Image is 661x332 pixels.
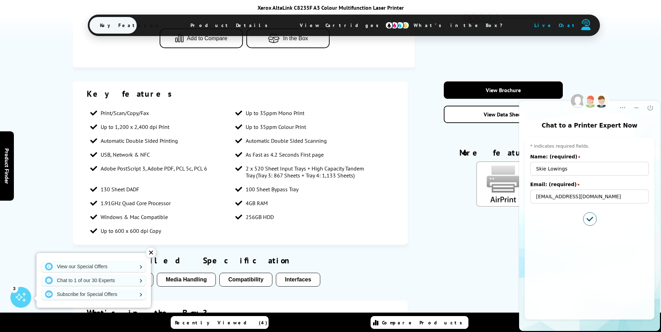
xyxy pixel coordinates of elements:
span: Recently Viewed (4) [175,320,268,326]
img: user-headset-duotone.svg [581,19,591,30]
div: More features [444,147,563,161]
div: View Detailed Specification [80,255,401,266]
a: View our Special Offers [42,261,146,272]
div: What's in the Box? [87,307,394,318]
span: Automatic Double Sided Printing [101,137,178,144]
span: View Cartridges [289,16,396,34]
span: Up to 1,200 x 2,400 dpi Print [101,123,169,130]
span: Up to 600 x 600 dpi Copy [101,227,161,234]
img: cmyk-icon.svg [385,21,409,29]
span: 4GB RAM [246,200,268,207]
span: USB, Network & NFC [101,151,150,158]
span: Windows & Mac Compatible [101,213,168,220]
a: Subscribe for Special Offers [42,289,146,300]
iframe: To enrich screen reader interactions, please activate Accessibility in Grammarly extension settings [518,89,661,332]
span: Live Chat [534,22,577,28]
div: ✕ [146,248,156,257]
span: Automatic Double Sided Scanning [246,137,327,144]
a: Recently Viewed (4) [171,316,269,329]
button: Compatibility [219,273,272,287]
span: Print/Scan/Copy/Fax [101,110,149,116]
span: Up to 35ppm Mono Print [246,110,304,116]
div: Key features [87,88,394,99]
span: Key Features [90,17,172,34]
a: View Brochure [444,81,563,99]
span: Adobe PostScript 3, Adobe PDF, PCL 5c, PCL 6 [101,165,207,172]
span: Compare Products [382,320,466,326]
a: Compare Products [371,316,468,329]
a: KeyFeatureModal85 [476,201,530,208]
div: 3 [10,285,18,292]
span: As Fast as 4.2 Seconds First page [246,151,324,158]
span: 2 x 520 Sheet Input Trays + High Capacity Tandem Tray (Tray 3: 867 Sheets + Tray 4: 1,133 Sheets) [246,165,374,179]
span: 256GB HDD [246,213,274,220]
span: Product Finder [3,148,10,184]
img: AirPrint [476,161,530,207]
span: What’s in the Box? [403,17,520,34]
a: Chat to 1 of our 30 Experts [42,275,146,286]
a: View Data Sheet [444,106,563,123]
button: Interfaces [276,273,320,287]
span: 1.91GHz Quad Core Processor [101,200,171,207]
button: Media Handling [157,273,216,287]
span: 130 Sheet DADF [101,186,139,193]
span: 100 Sheet Bypass Tray [246,186,298,193]
div: Xerox AltaLink C8235F A3 Colour Multifunction Laser Printer [88,4,574,11]
span: Up to 35ppm Colour Print [246,123,306,130]
span: Product Details [180,17,282,34]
